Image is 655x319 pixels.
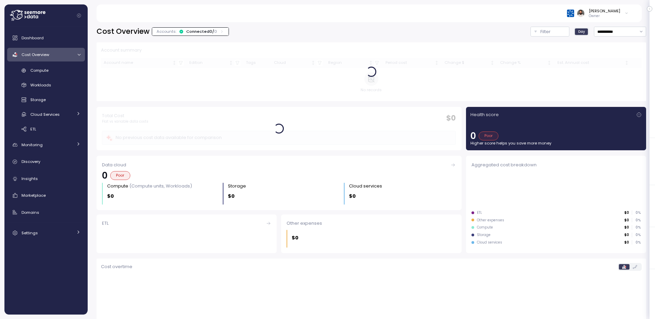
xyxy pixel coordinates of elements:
div: Accounts:Connected0/0 [152,28,229,36]
a: Discovery [7,155,85,169]
a: Cloud Services [7,109,85,120]
p: $0 [349,192,356,200]
p: 0 % [632,218,640,223]
h2: Cost Overview [97,27,149,37]
p: $0 [624,240,629,245]
p: $0 [107,192,114,200]
span: Marketplace [21,193,46,198]
img: ACg8ocLskjvUhBDgxtSFCRx4ztb74ewwa1VrVEuDBD_Ho1mrTsQB-QE=s96-c [577,10,584,17]
p: $0 [624,233,629,237]
a: Compute [7,65,85,76]
div: Storage [477,233,491,237]
span: Workloads [30,82,51,88]
div: Poor [110,171,130,180]
a: ETL [97,214,277,253]
p: Cost overtime [101,263,132,270]
div: ETL [477,210,482,215]
button: Filter [530,27,569,37]
div: Cloud services [349,183,382,190]
p: Owner [589,14,620,18]
p: $0 [292,234,299,242]
img: 68790ce639d2d68da1992664.PNG [567,10,574,17]
a: Insights [7,172,85,185]
p: Filter [540,28,551,35]
p: $0 [624,225,629,230]
p: Accounts: [157,29,176,34]
span: ETL [30,126,36,132]
div: Other expenses [477,218,504,223]
p: $0 [624,218,629,223]
span: Domains [21,210,39,215]
a: Workloads [7,80,85,91]
a: ETL [7,123,85,135]
div: Cloud services [477,240,502,245]
span: Settings [21,230,38,236]
p: 0 % [632,210,640,215]
div: Data cloud [102,162,456,168]
span: Dashboard [21,35,44,41]
div: Poor [479,131,499,140]
div: Storage [228,183,246,190]
a: Dashboard [7,31,85,45]
a: Settings [7,226,85,240]
p: 0 % [632,240,640,245]
div: Compute [477,225,493,230]
span: Day [578,29,585,34]
p: 0 [470,131,476,140]
span: Insights [21,176,38,181]
a: Domains [7,206,85,219]
p: $0 [228,192,235,200]
p: (Compute units, Workloads) [129,183,192,189]
p: Health score [470,111,499,118]
a: Data cloud0PoorCompute (Compute units, Workloads)$0Storage $0Cloud services $0 [97,156,462,210]
a: Monitoring [7,138,85,152]
p: 0 [214,29,217,34]
p: $0 [624,210,629,215]
span: Cost Overview [21,52,49,57]
span: Compute [30,68,48,73]
button: Collapse navigation [75,13,83,18]
p: 0 % [632,233,640,237]
a: Cost Overview [7,48,85,61]
p: 0 % [632,225,640,230]
span: Storage [30,97,46,102]
div: ETL [102,220,271,227]
span: Cloud Services [30,112,60,117]
div: Connected 0 / [186,29,217,34]
div: Aggregated cost breakdown [471,162,641,168]
p: Higher score helps you save more money [470,140,642,146]
div: Other expenses [287,220,456,227]
p: 0 [102,171,107,180]
span: Discovery [21,159,40,164]
a: Storage [7,94,85,106]
div: Compute [107,183,192,190]
div: [PERSON_NAME] [589,8,620,14]
a: Marketplace [7,189,85,202]
span: Monitoring [21,142,43,148]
